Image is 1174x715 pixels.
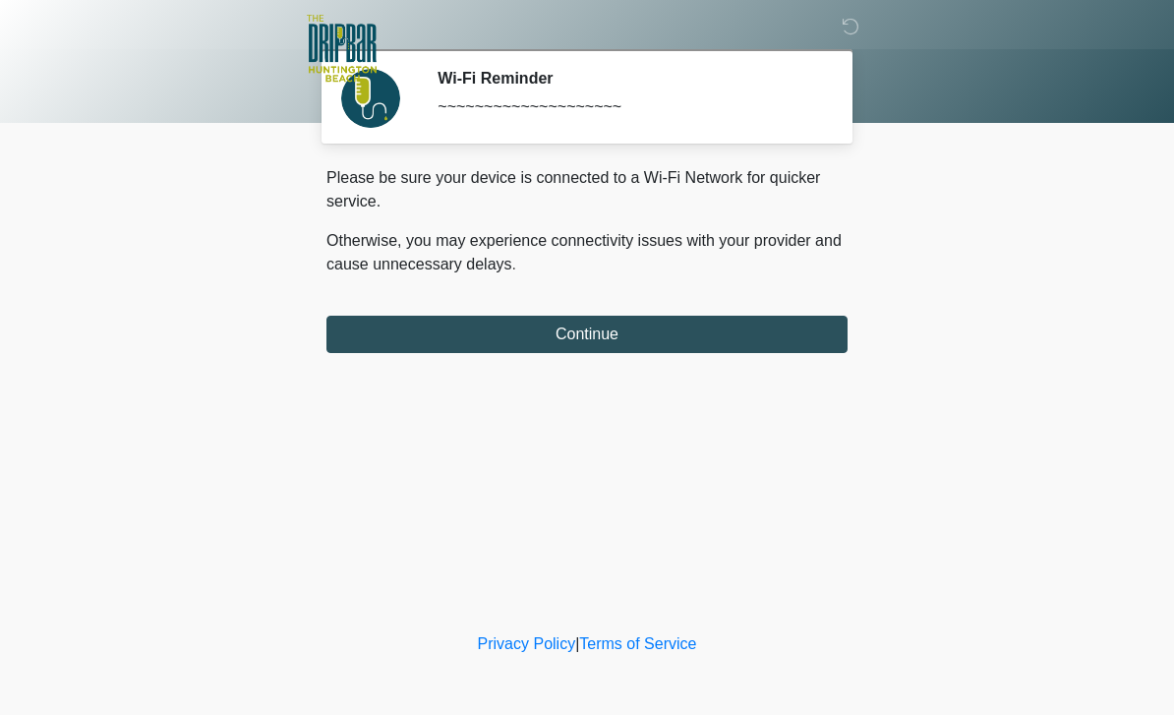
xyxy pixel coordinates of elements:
[478,635,576,652] a: Privacy Policy
[579,635,696,652] a: Terms of Service
[326,316,848,353] button: Continue
[341,69,400,128] img: Agent Avatar
[512,256,516,272] span: .
[326,229,848,276] p: Otherwise, you may experience connectivity issues with your provider and cause unnecessary delays
[575,635,579,652] a: |
[326,166,848,213] p: Please be sure your device is connected to a Wi-Fi Network for quicker service.
[438,95,818,119] div: ~~~~~~~~~~~~~~~~~~~~
[307,15,377,83] img: The DRIPBaR - Huntington Beach Logo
